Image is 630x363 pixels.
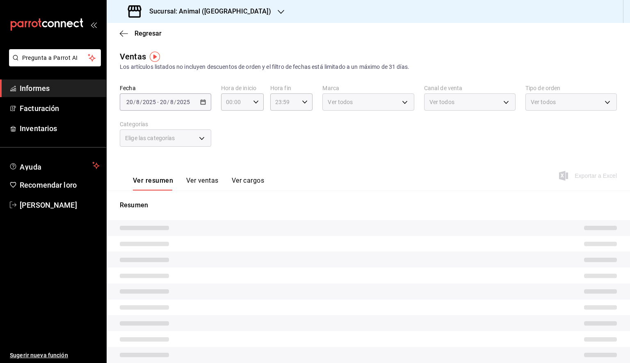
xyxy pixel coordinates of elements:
font: Fecha [120,85,136,91]
font: Ver resumen [133,177,173,184]
button: Regresar [120,29,162,37]
font: Ventas [120,52,146,61]
font: Regresar [135,29,162,37]
font: Informes [20,84,50,93]
font: Categorías [120,121,148,127]
font: Ayuda [20,163,42,171]
font: Ver cargos [232,177,265,184]
font: Sugerir nueva función [10,352,68,358]
font: / [133,99,136,105]
a: Pregunta a Parrot AI [6,59,101,68]
font: Hora fin [270,85,291,91]
font: Tipo de orden [525,85,561,91]
font: / [174,99,176,105]
font: Ver todos [328,99,353,105]
font: Ver todos [429,99,454,105]
font: Los artículos listados no incluyen descuentos de orden y el filtro de fechas está limitado a un m... [120,64,409,70]
font: Ver todos [531,99,556,105]
input: -- [160,99,167,105]
font: Recomendar loro [20,181,77,189]
input: -- [126,99,133,105]
font: Ver ventas [186,177,219,184]
font: / [140,99,142,105]
font: / [167,99,169,105]
div: pestañas de navegación [133,176,264,191]
input: ---- [176,99,190,105]
font: Resumen [120,201,148,209]
button: abrir_cajón_menú [90,21,97,28]
font: Marca [322,85,339,91]
font: - [157,99,159,105]
font: Pregunta a Parrot AI [22,54,78,61]
input: ---- [142,99,156,105]
font: Elige las categorías [125,135,175,141]
font: [PERSON_NAME] [20,201,77,209]
font: Canal de venta [424,85,463,91]
input: -- [136,99,140,105]
font: Sucursal: Animal ([GEOGRAPHIC_DATA]) [149,7,271,15]
input: -- [170,99,174,105]
font: Facturación [20,104,59,113]
img: Marcador de información sobre herramientas [150,52,160,62]
font: Hora de inicio [221,85,256,91]
font: Inventarios [20,124,57,133]
button: Pregunta a Parrot AI [9,49,101,66]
